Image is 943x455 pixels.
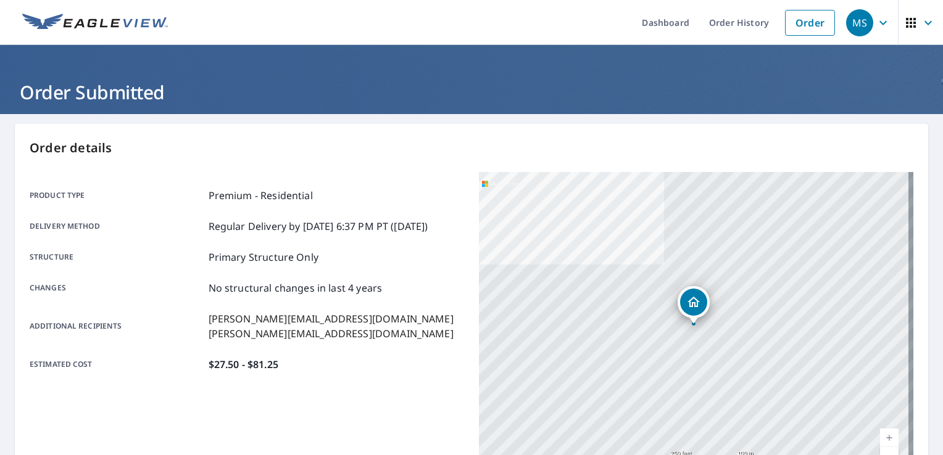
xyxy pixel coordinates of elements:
[785,10,835,36] a: Order
[678,286,710,324] div: Dropped pin, building 1, Residential property, 152 Leighton Dr Leesburg, GA 31763
[30,281,204,295] p: Changes
[209,219,428,234] p: Regular Delivery by [DATE] 6:37 PM PT ([DATE])
[30,139,913,157] p: Order details
[30,357,204,372] p: Estimated cost
[30,250,204,264] p: Structure
[30,188,204,203] p: Product type
[209,250,318,264] p: Primary Structure Only
[209,311,454,326] p: [PERSON_NAME][EMAIL_ADDRESS][DOMAIN_NAME]
[880,428,899,447] a: Current Level 17, Zoom In
[209,188,313,203] p: Premium - Residential
[846,9,873,36] div: MS
[30,311,204,341] p: Additional recipients
[30,219,204,234] p: Delivery method
[15,80,928,105] h1: Order Submitted
[209,357,278,372] p: $27.50 - $81.25
[22,14,168,32] img: EV Logo
[209,281,383,295] p: No structural changes in last 4 years
[209,326,454,341] p: [PERSON_NAME][EMAIL_ADDRESS][DOMAIN_NAME]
